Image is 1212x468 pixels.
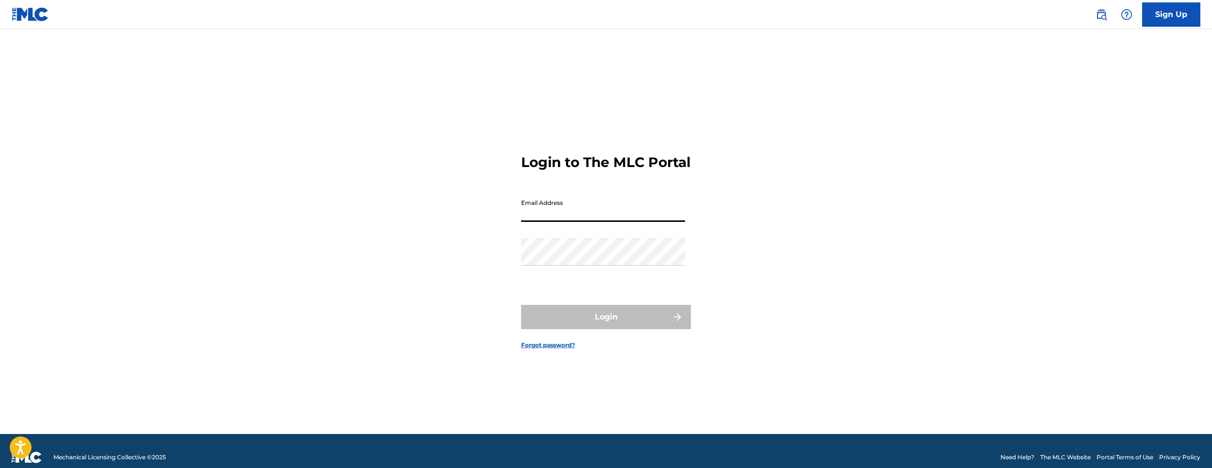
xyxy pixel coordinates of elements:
[1142,2,1200,27] a: Sign Up
[521,341,575,350] a: Forgot password?
[53,453,166,462] span: Mechanical Licensing Collective © 2025
[1000,453,1034,462] a: Need Help?
[521,154,690,171] h3: Login to The MLC Portal
[1159,453,1200,462] a: Privacy Policy
[1117,5,1136,24] div: Help
[12,451,42,463] img: logo
[1096,9,1107,20] img: search
[1121,9,1132,20] img: help
[1097,453,1153,462] a: Portal Terms of Use
[12,7,49,21] img: MLC Logo
[1040,453,1091,462] a: The MLC Website
[1092,5,1111,24] a: Public Search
